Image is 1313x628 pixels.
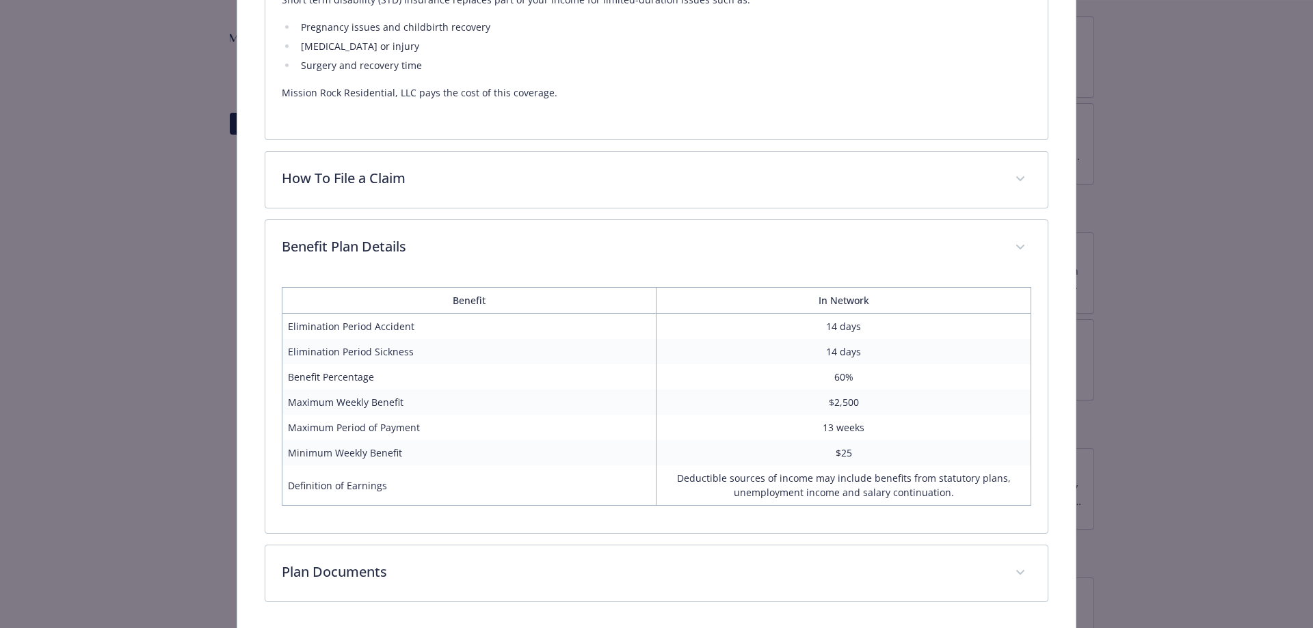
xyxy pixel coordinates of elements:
td: Elimination Period Accident [282,314,656,340]
p: Plan Documents [282,562,999,582]
p: Mission Rock Residential, LLC pays the cost of this coverage. [282,85,1032,101]
td: Benefit Percentage [282,364,656,390]
div: Benefit Plan Details [265,276,1048,533]
td: 13 weeks [656,415,1031,440]
li: Pregnancy issues and childbirth recovery [297,19,1032,36]
td: Deductible sources of income may include benefits from statutory plans, unemployment income and s... [656,465,1031,506]
td: Elimination Period Sickness [282,339,656,364]
td: Maximum Period of Payment [282,415,656,440]
th: In Network [656,288,1031,314]
td: Definition of Earnings [282,465,656,506]
li: Surgery and recovery time [297,57,1032,74]
td: Minimum Weekly Benefit [282,440,656,465]
p: Benefit Plan Details [282,236,999,257]
td: 14 days [656,314,1031,340]
div: How To File a Claim [265,152,1048,208]
p: How To File a Claim [282,168,999,189]
li: [MEDICAL_DATA] or injury [297,38,1032,55]
td: $2,500 [656,390,1031,415]
td: Maximum Weekly Benefit [282,390,656,415]
td: 60% [656,364,1031,390]
th: Benefit [282,288,656,314]
td: 14 days [656,339,1031,364]
td: $25 [656,440,1031,465]
div: Benefit Plan Details [265,220,1048,276]
div: Plan Documents [265,545,1048,601]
